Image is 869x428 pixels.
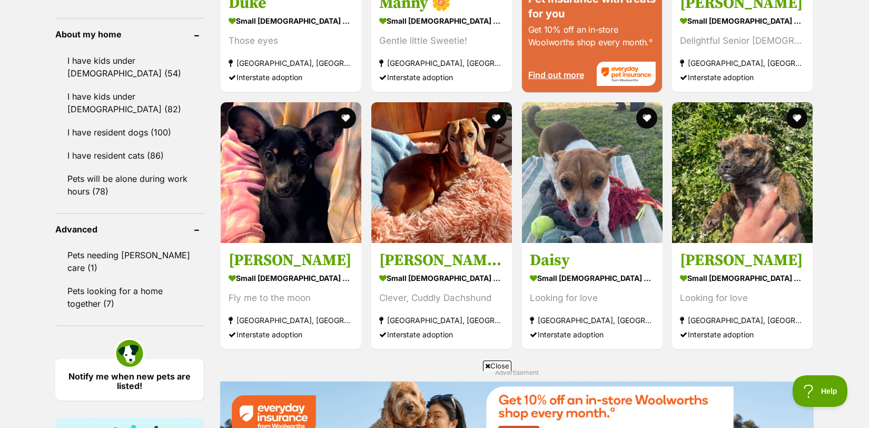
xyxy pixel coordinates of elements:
[680,327,805,342] div: Interstate adoption
[379,34,504,48] div: Gentle little Sweetie!
[229,70,353,84] div: Interstate adoption
[483,361,511,371] span: Close
[229,13,353,28] strong: small [DEMOGRAPHIC_DATA] Dog
[636,108,657,129] button: favourite
[55,50,204,84] a: I have kids under [DEMOGRAPHIC_DATA] (54)
[55,144,204,167] a: I have resident cats (86)
[55,85,204,120] a: I have kids under [DEMOGRAPHIC_DATA] (82)
[221,242,361,349] a: [PERSON_NAME] small [DEMOGRAPHIC_DATA] Dog Fly me to the moon [GEOGRAPHIC_DATA], [GEOGRAPHIC_DATA...
[229,34,353,48] div: Those eyes
[371,102,512,243] img: Bruce 🌭 - Dachshund (Miniature) Dog
[530,313,655,327] strong: [GEOGRAPHIC_DATA], [GEOGRAPHIC_DATA]
[680,13,805,28] strong: small [DEMOGRAPHIC_DATA] Dog
[793,375,848,407] iframe: Help Scout Beacon - Open
[680,250,805,270] h3: [PERSON_NAME]
[530,270,655,286] strong: small [DEMOGRAPHIC_DATA] Dog
[522,102,663,243] img: Daisy - Pug x Jack Russell Terrier Dog
[371,242,512,349] a: [PERSON_NAME] 🌭 small [DEMOGRAPHIC_DATA] Dog Clever, Cuddly Dachshund [GEOGRAPHIC_DATA], [GEOGRAP...
[680,70,805,84] div: Interstate adoption
[379,270,504,286] strong: small [DEMOGRAPHIC_DATA] Dog
[680,313,805,327] strong: [GEOGRAPHIC_DATA], [GEOGRAPHIC_DATA]
[55,225,204,234] header: Advanced
[55,168,204,202] a: Pets will be alone during work hours (78)
[243,375,626,423] iframe: Advertisement
[680,291,805,305] div: Looking for love
[379,291,504,305] div: Clever, Cuddly Dachshund
[229,270,353,286] strong: small [DEMOGRAPHIC_DATA] Dog
[379,313,504,327] strong: [GEOGRAPHIC_DATA], [GEOGRAPHIC_DATA]
[229,291,353,305] div: Fly me to the moon
[335,108,356,129] button: favourite
[221,102,361,243] img: Petrie - Russian Toy (Smooth Haired) x Chihuahua (Smooth Coat) Dog
[55,30,204,39] header: About my home
[229,313,353,327] strong: [GEOGRAPHIC_DATA], [GEOGRAPHIC_DATA]
[55,359,204,401] a: Notify me when new pets are listed!
[379,250,504,270] h3: [PERSON_NAME] 🌭
[672,242,813,349] a: [PERSON_NAME] small [DEMOGRAPHIC_DATA] Dog Looking for love [GEOGRAPHIC_DATA], [GEOGRAPHIC_DATA] ...
[522,242,663,349] a: Daisy small [DEMOGRAPHIC_DATA] Dog Looking for love [GEOGRAPHIC_DATA], [GEOGRAPHIC_DATA] Intersta...
[379,13,504,28] strong: small [DEMOGRAPHIC_DATA] Dog
[486,108,507,129] button: favourite
[379,70,504,84] div: Interstate adoption
[680,34,805,48] div: Delightful Senior [DEMOGRAPHIC_DATA]
[530,327,655,342] div: Interstate adoption
[229,56,353,70] strong: [GEOGRAPHIC_DATA], [GEOGRAPHIC_DATA]
[379,327,504,342] div: Interstate adoption
[680,270,805,286] strong: small [DEMOGRAPHIC_DATA] Dog
[672,102,813,243] img: Minnie - Pug x Jack Russell Terrier Dog
[55,280,204,315] a: Pets looking for a home together (7)
[55,121,204,143] a: I have resident dogs (100)
[530,291,655,305] div: Looking for love
[229,250,353,270] h3: [PERSON_NAME]
[786,108,807,129] button: favourite
[379,56,504,70] strong: [GEOGRAPHIC_DATA], [GEOGRAPHIC_DATA]
[680,56,805,70] strong: [GEOGRAPHIC_DATA], [GEOGRAPHIC_DATA]
[495,368,539,376] span: Advertisement
[229,327,353,342] div: Interstate adoption
[55,244,204,279] a: Pets needing [PERSON_NAME] care (1)
[530,250,655,270] h3: Daisy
